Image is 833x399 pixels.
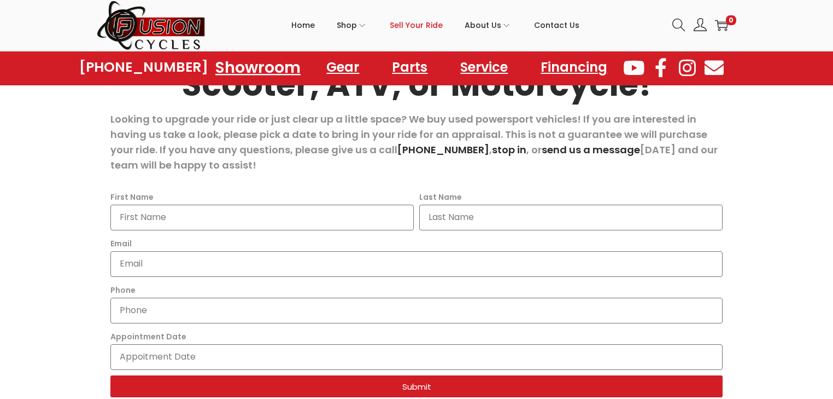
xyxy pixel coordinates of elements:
span: Submit [402,383,431,391]
label: Phone [110,282,136,298]
a: 0 [715,19,728,32]
a: Shop [337,1,368,50]
a: Showroom [202,52,314,82]
input: Email [110,251,723,277]
input: Only numbers and phone characters (#, -, *, etc) are accepted. [110,298,723,323]
button: Submit [110,375,723,397]
nav: Menu [212,55,618,80]
span: Home [291,11,315,39]
a: Financing [530,55,618,80]
input: First Name [110,205,414,230]
span: Sell Your Ride [390,11,443,39]
input: Appoitment Date [110,344,723,370]
label: Appointment Date [110,329,186,344]
nav: Primary navigation [206,1,664,50]
span: Contact Us [534,11,579,39]
a: Gear [315,55,370,80]
a: [PHONE_NUMBER] [397,143,489,157]
a: stop in [492,143,526,157]
label: Last Name [419,189,462,205]
a: Contact Us [534,1,579,50]
input: Last Name [419,205,723,230]
a: About Us [465,1,512,50]
a: Sell Your Ride [390,1,443,50]
p: Looking to upgrade your ride or just clear up a little space? We buy used powersport vehicles! If... [110,112,723,173]
a: Service [449,55,519,80]
a: send us a message [542,143,640,157]
a: [PHONE_NUMBER] [79,60,208,75]
span: Shop [337,11,357,39]
label: Email [110,236,132,251]
h2: Sell Us Your Used Scooter, ATV, or Motorcycle! [110,36,723,101]
label: First Name [110,189,154,205]
a: Home [291,1,315,50]
a: Parts [381,55,438,80]
span: About Us [465,11,501,39]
